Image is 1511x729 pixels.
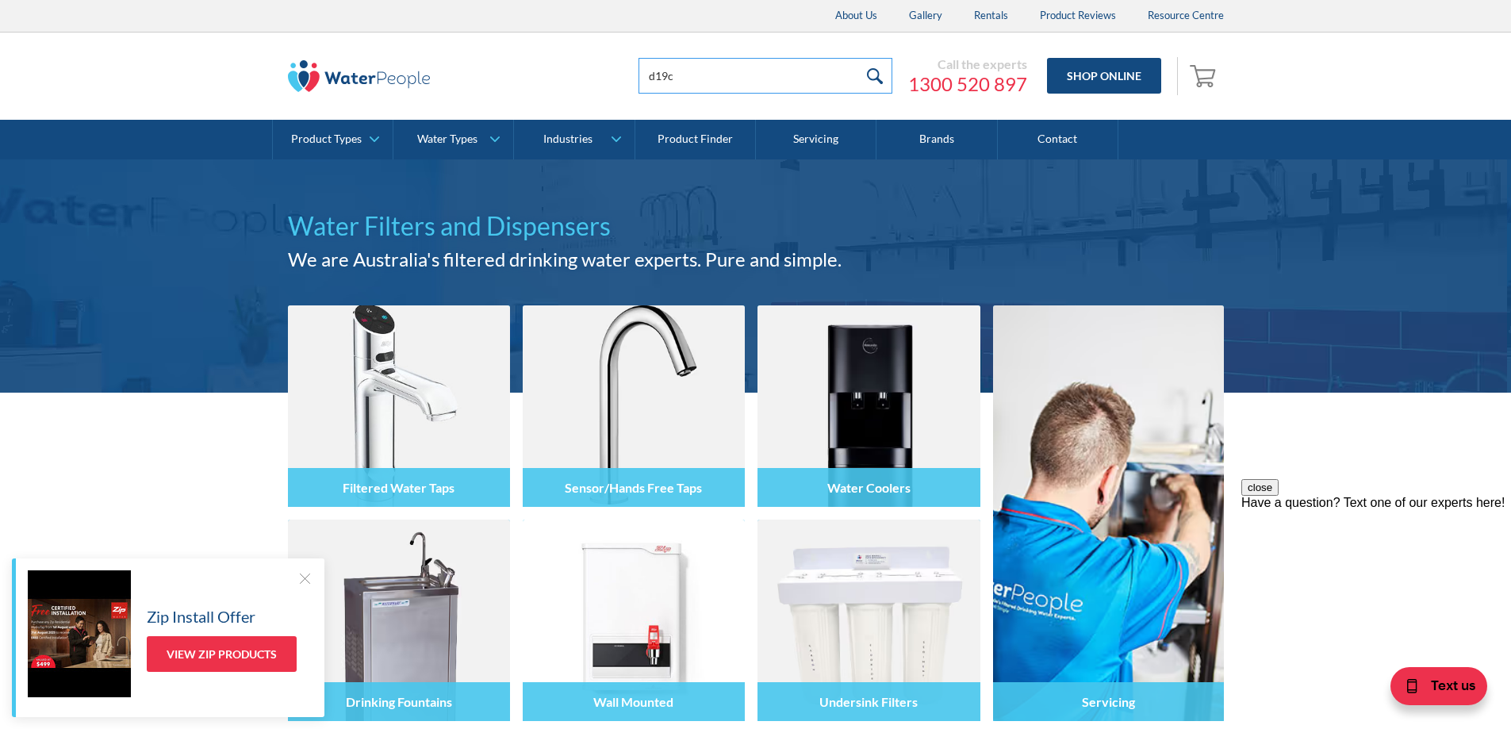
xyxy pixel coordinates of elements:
[28,570,131,697] img: Zip Install Offer
[1352,650,1511,729] iframe: podium webchat widget bubble
[393,120,513,159] a: Water Types
[827,480,911,495] h4: Water Coolers
[543,132,593,146] div: Industries
[291,132,362,146] div: Product Types
[565,480,702,495] h4: Sensor/Hands Free Taps
[523,305,745,507] img: Sensor/Hands Free Taps
[993,305,1224,721] a: Servicing
[417,132,477,146] div: Water Types
[523,520,745,721] img: Wall Mounted
[639,58,892,94] input: Search products
[147,604,255,628] h5: Zip Install Offer
[1241,479,1511,670] iframe: podium webchat widget prompt
[998,120,1118,159] a: Contact
[147,636,297,672] a: View Zip Products
[1047,58,1161,94] a: Shop Online
[757,305,980,507] img: Water Coolers
[635,120,756,159] a: Product Finder
[288,520,510,721] img: Drinking Fountains
[908,72,1027,96] a: 1300 520 897
[757,520,980,721] img: Undersink Filters
[593,694,673,709] h4: Wall Mounted
[1186,57,1224,95] a: Open empty cart
[819,694,918,709] h4: Undersink Filters
[343,480,454,495] h4: Filtered Water Taps
[876,120,997,159] a: Brands
[514,120,634,159] a: Industries
[288,305,510,507] img: Filtered Water Taps
[288,60,431,92] img: The Water People
[756,120,876,159] a: Servicing
[1082,694,1135,709] h4: Servicing
[273,120,393,159] a: Product Types
[908,56,1027,72] div: Call the experts
[346,694,452,709] h4: Drinking Fountains
[1190,63,1220,88] img: shopping cart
